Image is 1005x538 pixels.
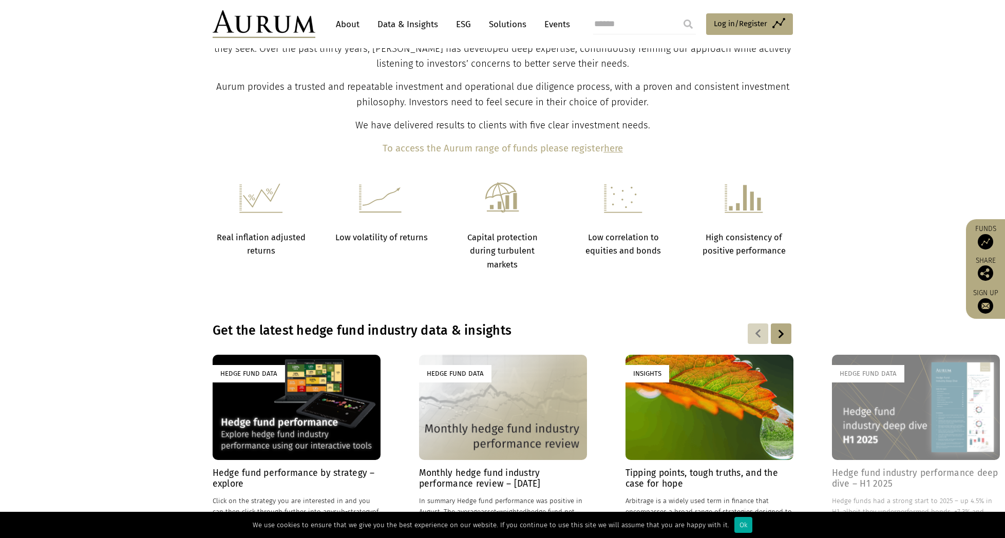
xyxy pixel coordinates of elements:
[971,224,1000,249] a: Funds
[216,81,789,108] span: Aurum provides a trusted and repeatable investment and operational due diligence process, with a ...
[706,13,793,35] a: Log in/Register
[832,365,904,382] div: Hedge Fund Data
[625,365,669,382] div: Insights
[213,365,285,382] div: Hedge Fund Data
[971,289,1000,314] a: Sign up
[703,233,786,256] strong: High consistency of positive performance
[625,468,793,489] h4: Tipping points, tough truths, and the case for hope
[832,495,1000,528] p: Hedge funds had a strong start to 2025 – up 4.5% in H1, albeit they underperformed bonds, +7.3% a...
[334,508,372,515] span: sub-strategy
[419,468,587,489] h4: Monthly hedge fund industry performance review – [DATE]
[213,495,381,528] p: Click on the strategy you are interested in and you can then click through further into any of in...
[213,10,315,38] img: Aurum
[213,323,660,338] h3: Get the latest hedge fund industry data & insights
[355,120,650,131] span: We have delivered results to clients with five clear investment needs.
[213,468,381,489] h4: Hedge fund performance by strategy – explore
[978,234,993,249] img: Access Funds
[978,298,993,314] img: Sign up to our newsletter
[585,233,661,256] strong: Low correlation to equities and bonds
[539,15,570,34] a: Events
[481,508,527,515] span: asset-weighted
[604,143,623,154] a: here
[678,14,698,34] input: Submit
[372,15,443,34] a: Data & Insights
[978,265,993,281] img: Share this post
[467,233,538,270] strong: Capital protection during turbulent markets
[331,15,365,34] a: About
[214,28,791,70] span: Aurum believe investors should have access to the industry’s best hedge fund managers and solutio...
[335,233,428,242] strong: Low volatility of returns
[419,365,491,382] div: Hedge Fund Data
[832,468,1000,489] h4: Hedge fund industry performance deep dive – H1 2025
[451,15,476,34] a: ESG
[383,143,604,154] b: To access the Aurum range of funds please register
[419,495,587,528] p: In summary Hedge fund performance was positive in August. The average hedge fund net return acros...
[484,15,532,34] a: Solutions
[714,17,767,30] span: Log in/Register
[734,517,752,533] div: Ok
[971,257,1000,281] div: Share
[217,233,306,256] strong: Real inflation adjusted returns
